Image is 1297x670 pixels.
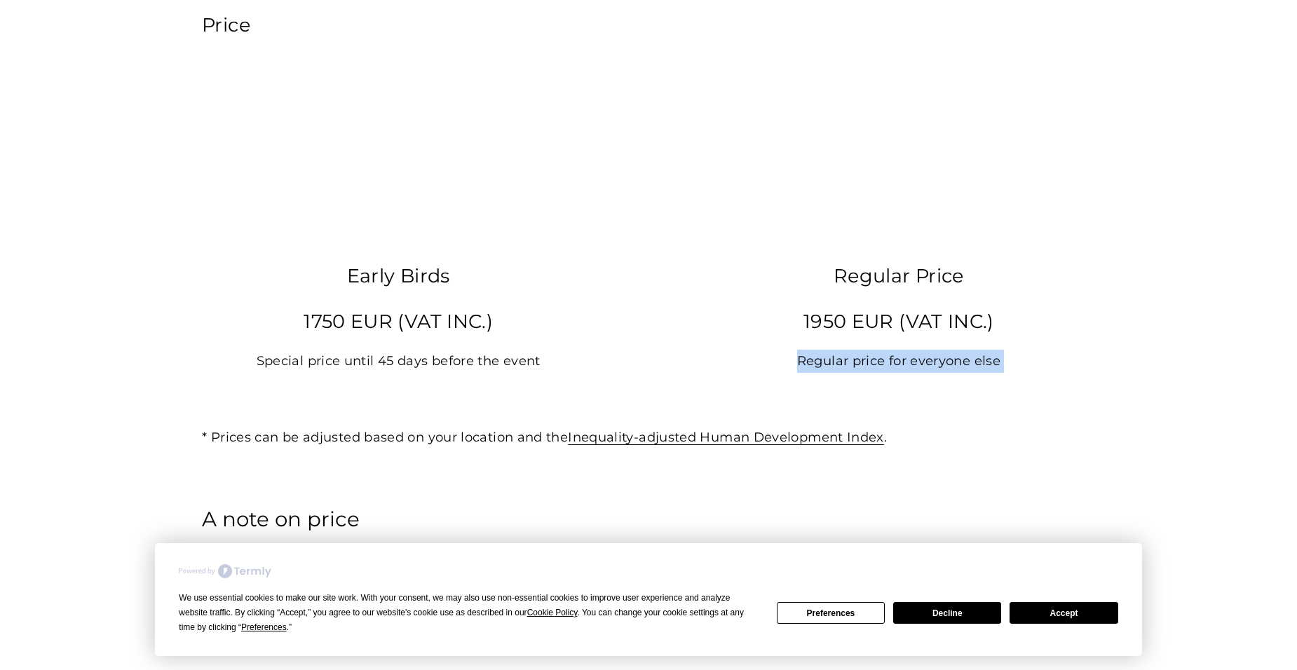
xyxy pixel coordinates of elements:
span: Cookie Policy [527,608,578,617]
button: Decline [893,602,1001,624]
p: 1750 EUR (VAT INC.) [202,305,595,339]
span: Preferences [241,622,287,632]
p: Regular price for everyone else [702,350,1095,373]
div: Cookie Consent Prompt [155,543,1142,656]
div: We use essential cookies to make our site work. With your consent, we may also use non-essential ... [179,591,759,635]
p: 1950 EUR (VAT INC.) [702,305,1095,339]
button: Preferences [777,602,885,624]
a: Inequality-adjusted Human Development Index [568,429,884,445]
p: Special price until 45 days before the event [202,350,595,373]
p: Early Birds [202,259,595,294]
button: Accept [1010,602,1118,624]
p: Regular Price [702,259,1095,294]
p: Price [202,8,1095,43]
p: * Prices can be adjusted based on your location and the . [202,426,1095,449]
img: Powered by Termly [179,564,271,578]
h4: A note on price [202,505,1095,533]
